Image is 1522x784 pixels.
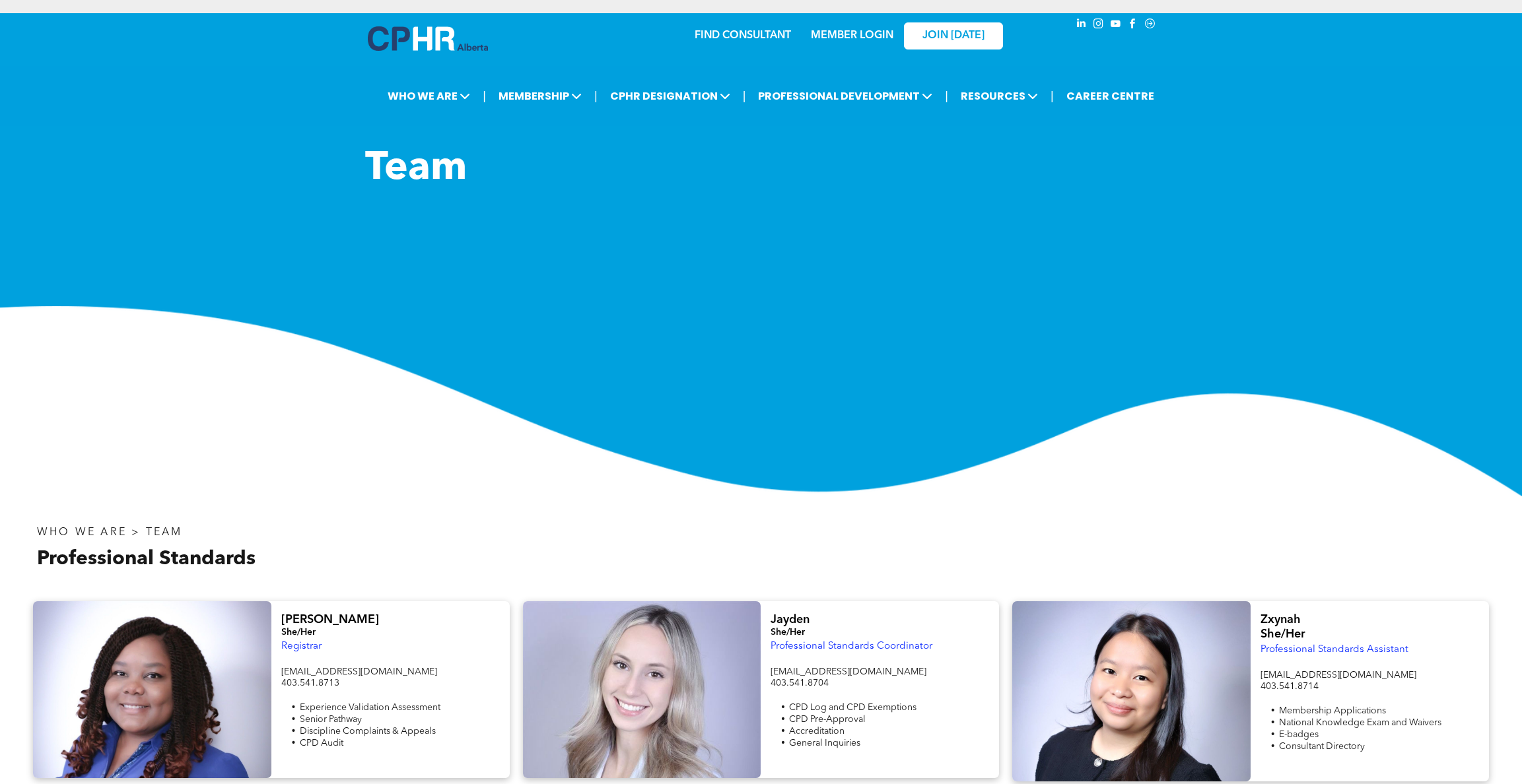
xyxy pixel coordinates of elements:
a: instagram [1091,16,1106,34]
span: CPHR DESIGNATION [606,84,734,108]
span: Team [365,149,467,189]
span: 403.541.8713 [281,678,339,688]
span: JOIN [DATE] [922,30,985,42]
span: Accreditation [789,727,845,736]
span: Professional Standards Assistant [1261,645,1408,655]
span: [PERSON_NAME] [281,614,379,626]
span: Zxynah She/Her [1261,614,1305,640]
span: MEMBERSHIP [495,84,586,108]
span: WHO WE ARE [384,84,474,108]
a: CAREER CENTRE [1062,84,1158,108]
span: PROFESSIONAL DEVELOPMENT [754,84,936,108]
li: | [945,82,948,110]
span: Membership Applications [1279,706,1386,715]
span: General Inquiries [789,738,860,748]
span: CPD Audit [300,738,343,748]
span: Experience Validation Assessment [300,703,440,712]
a: FIND CONSULTANT [695,30,791,41]
li: | [594,82,598,110]
li: | [743,82,746,110]
span: Registrar [281,641,322,651]
span: [EMAIL_ADDRESS][DOMAIN_NAME] [1261,670,1416,680]
a: Social network [1143,16,1158,34]
span: 403.541.8704 [771,678,829,688]
span: Professional Standards Coordinator [771,641,932,651]
span: Consultant Directory [1279,742,1365,751]
span: Discipline Complaints & Appeals [300,727,436,736]
span: She/Her [281,628,316,637]
a: JOIN [DATE] [904,22,1003,49]
li: | [1051,82,1054,110]
a: youtube [1109,16,1123,34]
span: E-badges [1279,730,1319,739]
span: CPD Log and CPD Exemptions [789,703,917,712]
span: Jayden [771,614,810,626]
span: [EMAIL_ADDRESS][DOMAIN_NAME] [771,667,926,676]
span: WHO WE ARE > TEAM [37,527,182,538]
img: A blue and white logo for cp alberta [368,26,488,51]
a: facebook [1126,16,1140,34]
span: CPD Pre-Approval [789,715,866,724]
span: She/Her [771,628,805,637]
span: National Knowledge Exam and Waivers [1279,718,1441,727]
a: linkedin [1074,16,1089,34]
li: | [483,82,486,110]
span: RESOURCES [957,84,1042,108]
a: MEMBER LOGIN [811,30,893,41]
span: [EMAIL_ADDRESS][DOMAIN_NAME] [281,667,437,676]
span: Professional Standards [37,549,256,569]
span: Senior Pathway [300,715,362,724]
span: 403.541.8714 [1261,682,1319,691]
